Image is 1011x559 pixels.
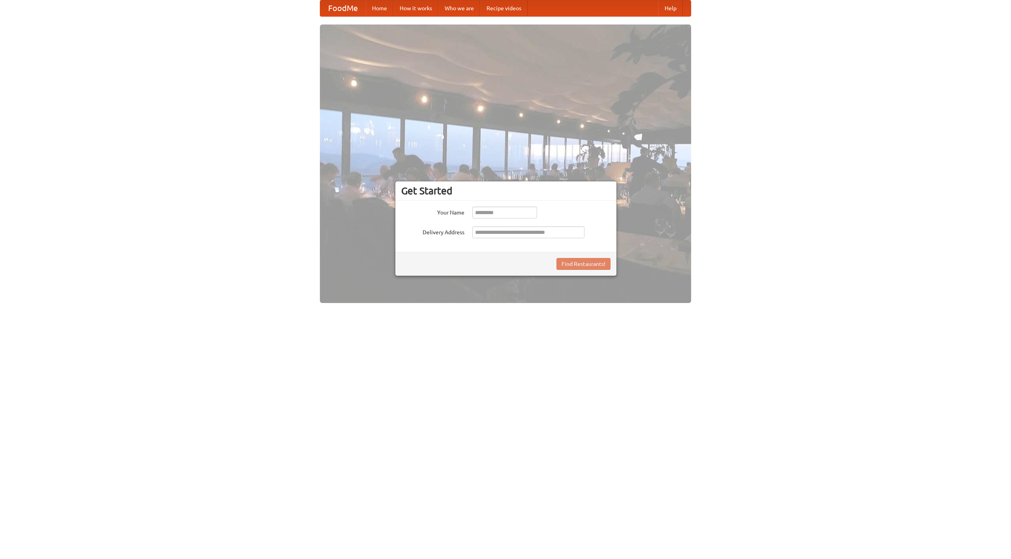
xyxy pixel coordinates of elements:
a: Home [366,0,393,16]
h3: Get Started [401,185,611,197]
button: Find Restaurants! [556,258,611,270]
a: How it works [393,0,438,16]
label: Delivery Address [401,226,464,236]
label: Your Name [401,207,464,216]
a: Who we are [438,0,480,16]
a: Recipe videos [480,0,528,16]
a: Help [658,0,683,16]
a: FoodMe [320,0,366,16]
